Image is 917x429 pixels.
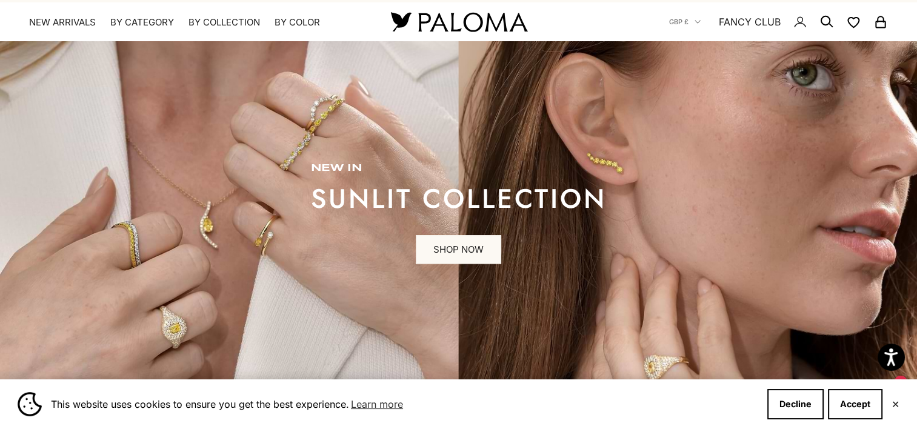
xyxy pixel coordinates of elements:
button: GBP £ [669,16,701,27]
nav: Secondary navigation [669,2,888,41]
summary: By Collection [188,16,260,28]
summary: By Color [275,16,320,28]
p: sunlit collection [311,187,607,211]
p: new in [311,162,607,175]
span: GBP £ [669,16,689,27]
a: NEW ARRIVALS [29,16,96,28]
button: Accept [828,389,882,419]
span: This website uses cookies to ensure you get the best experience. [51,395,758,413]
a: FANCY CLUB [719,14,781,30]
button: Close [892,401,899,408]
img: Cookie banner [18,392,42,416]
button: Decline [767,389,824,419]
a: Learn more [349,395,405,413]
summary: By Category [110,16,174,28]
nav: Primary navigation [29,16,362,28]
a: SHOP NOW [416,235,501,264]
